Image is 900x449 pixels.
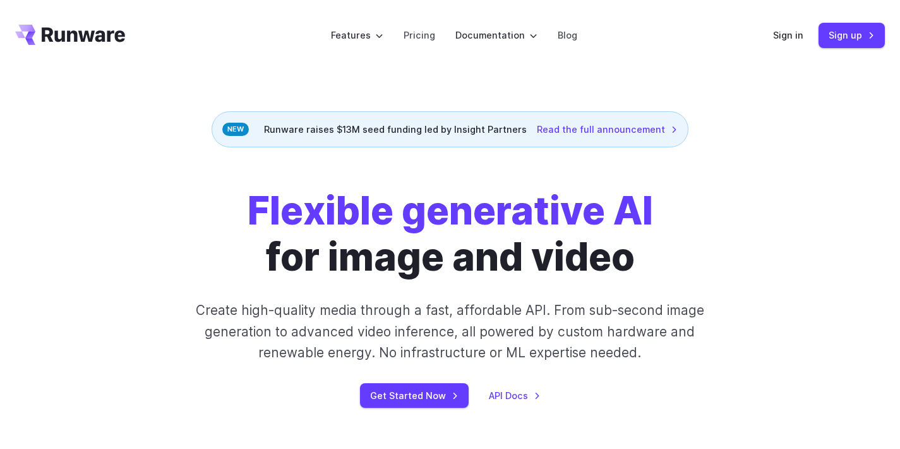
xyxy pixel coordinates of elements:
[819,23,885,47] a: Sign up
[360,383,469,408] a: Get Started Now
[212,111,688,147] div: Runware raises $13M seed funding led by Insight Partners
[773,28,803,42] a: Sign in
[537,122,678,137] a: Read the full announcement
[404,28,435,42] a: Pricing
[331,28,383,42] label: Features
[172,300,728,363] p: Create high-quality media through a fast, affordable API. From sub-second image generation to adv...
[455,28,537,42] label: Documentation
[558,28,577,42] a: Blog
[489,388,541,403] a: API Docs
[248,188,653,280] h1: for image and video
[15,25,125,45] a: Go to /
[248,187,653,234] strong: Flexible generative AI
